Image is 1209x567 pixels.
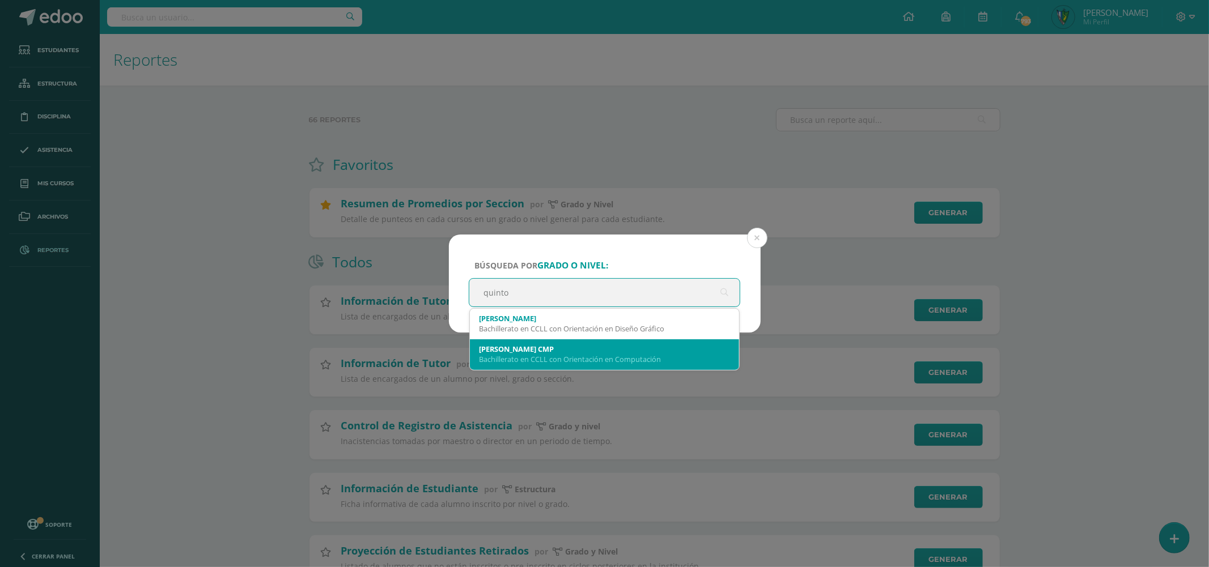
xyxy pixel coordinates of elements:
[474,260,608,271] span: Búsqueda por
[479,344,731,354] div: [PERSON_NAME] CMP
[479,323,731,334] div: Bachillerato en CCLL con Orientación en Diseño Gráfico
[747,228,767,248] button: Close (Esc)
[479,354,731,364] div: Bachillerato en CCLL con Orientación en Computación
[469,279,740,306] input: ej. Primero primaria, etc.
[537,259,608,271] strong: grado o nivel:
[479,313,731,323] div: [PERSON_NAME]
